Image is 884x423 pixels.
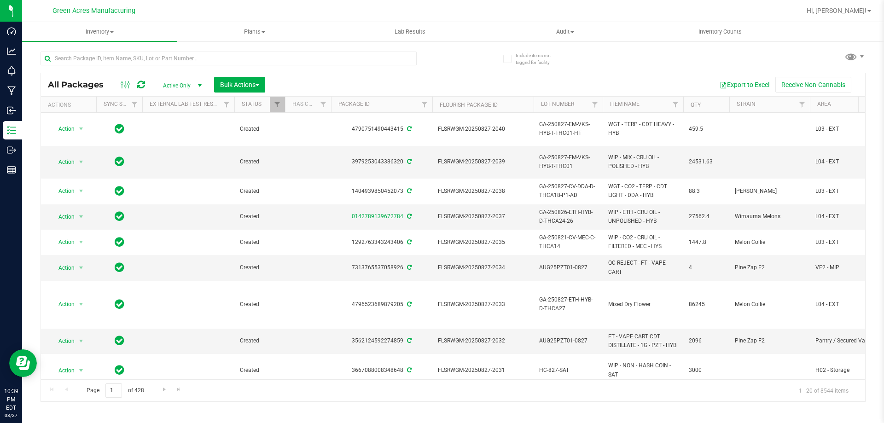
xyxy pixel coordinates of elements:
div: 3562124592274859 [330,336,434,345]
div: 1404939850452073 [330,187,434,196]
span: Sync from Compliance System [406,126,412,132]
span: AUG25PZT01-0827 [539,336,597,345]
span: GA-250827-EM-VKS-HYB-T-THC01 [539,153,597,171]
inline-svg: Outbound [7,145,16,155]
span: WGT - TERP - CDT HEAVY - HYB [608,120,678,138]
span: Lab Results [382,28,438,36]
span: Created [240,238,279,247]
inline-svg: Monitoring [7,66,16,75]
span: FLSRWGM-20250827-2040 [438,125,528,133]
a: Filter [270,97,285,112]
a: Filter [316,97,331,112]
a: Item Name [610,101,640,107]
span: Created [240,336,279,345]
span: GA-250826-ETH-HYB-D-THCA24-26 [539,208,597,226]
inline-svg: Analytics [7,46,16,56]
span: Inventory Counts [686,28,754,36]
div: 3667088008348648 [330,366,434,375]
span: Melon Collie [735,300,804,309]
span: WIP - ETH - CRU OIL - UNPOLISHED - HYB [608,208,678,226]
span: L04 - EXT [815,212,873,221]
span: In Sync [115,155,124,168]
span: L04 - EXT [815,157,873,166]
p: 08/27 [4,412,18,419]
span: Melon Collie [735,238,804,247]
span: WIP - NON - HASH COIN - SAT [608,361,678,379]
a: Go to the last page [172,383,186,396]
span: Created [240,157,279,166]
span: Action [50,364,75,377]
span: Include items not tagged for facility [516,52,562,66]
span: GA-250827-ETH-HYB-D-THCA27 [539,296,597,313]
span: Sync from Compliance System [406,301,412,307]
span: FT - VAPE CART CDT DISTILLATE - 1G - PZT - HYB [608,332,678,350]
span: Mixed Dry Flower [608,300,678,309]
span: L03 - EXT [815,125,873,133]
a: Package ID [338,101,370,107]
span: Green Acres Manufacturing [52,7,135,15]
span: select [76,236,87,249]
span: Action [50,156,75,168]
a: Lab Results [332,22,488,41]
span: Sync from Compliance System [406,188,412,194]
span: Action [50,122,75,135]
a: Filter [127,97,142,112]
inline-svg: Inbound [7,106,16,115]
span: select [76,185,87,197]
span: [PERSON_NAME] [735,187,804,196]
span: QC REJECT - FT - VAPE CART [608,259,678,276]
span: 3000 [689,366,724,375]
a: Flourish Package ID [440,102,498,108]
span: HC-827-SAT [539,366,597,375]
span: FLSRWGM-20250827-2031 [438,366,528,375]
p: 10:39 PM EDT [4,387,18,412]
span: Pantry / Secured Vault [815,336,873,345]
span: In Sync [115,298,124,311]
span: In Sync [115,236,124,249]
inline-svg: Dashboard [7,27,16,36]
span: L03 - EXT [815,187,873,196]
a: Inventory [22,22,177,41]
a: Filter [417,97,432,112]
span: GA-250827-CV-DDA-D-THCA18-P1-AD [539,182,597,200]
span: FLSRWGM-20250827-2034 [438,263,528,272]
inline-svg: Reports [7,165,16,174]
a: Status [242,101,262,107]
span: In Sync [115,261,124,274]
div: 1292763343243406 [330,238,434,247]
span: All Packages [48,80,113,90]
span: Action [50,261,75,274]
span: FLSRWGM-20250827-2033 [438,300,528,309]
div: Actions [48,102,93,108]
span: 86245 [689,300,724,309]
span: Sync from Compliance System [406,158,412,165]
span: Created [240,187,279,196]
span: VF2 - MIP [815,263,873,272]
span: 459.5 [689,125,724,133]
span: 88.3 [689,187,724,196]
span: Pine Zap F2 [735,336,804,345]
a: Sync Status [104,101,139,107]
span: GA-250827-EM-VKS-HYB-T-THC01-HT [539,120,597,138]
span: 2096 [689,336,724,345]
a: Area [817,101,831,107]
span: Page of 428 [79,383,151,398]
span: Hi, [PERSON_NAME]! [807,7,867,14]
span: Audit [488,28,642,36]
span: Created [240,366,279,375]
span: In Sync [115,334,124,347]
span: WGT - CO2 - TERP - CDT LIGHT - DDA - HYB [608,182,678,200]
iframe: Resource center [9,349,37,377]
span: 4 [689,263,724,272]
button: Bulk Actions [214,77,265,93]
span: select [76,335,87,348]
span: In Sync [115,122,124,135]
a: Inventory Counts [643,22,798,41]
span: Action [50,210,75,223]
a: Strain [737,101,756,107]
span: 1447.8 [689,238,724,247]
a: 0142789139672784 [352,213,403,220]
span: Sync from Compliance System [406,213,412,220]
span: select [76,210,87,223]
a: Audit [488,22,643,41]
